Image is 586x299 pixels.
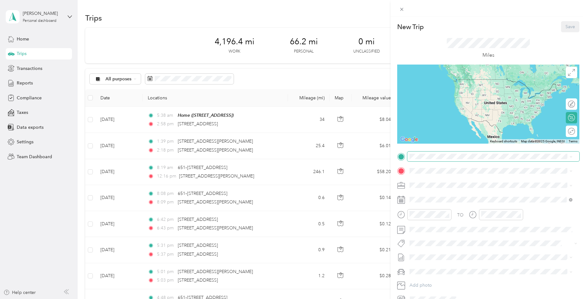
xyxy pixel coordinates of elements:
button: Keyboard shortcuts [490,139,517,144]
div: TO [457,212,463,218]
button: Add photo [407,281,579,290]
span: Map data ©2025 Google, INEGI [521,140,565,143]
img: Google [399,135,420,144]
p: New Trip [397,22,424,31]
a: Open this area in Google Maps (opens a new window) [399,135,420,144]
iframe: Everlance-gr Chat Button Frame [551,264,586,299]
p: Miles [482,51,494,59]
